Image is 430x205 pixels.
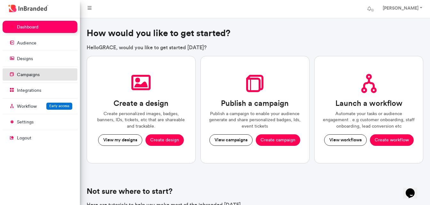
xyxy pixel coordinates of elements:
[376,3,427,15] a: [PERSON_NAME]
[17,40,36,46] p: audience
[145,134,184,146] button: Create design
[256,134,300,146] button: Create campaign
[3,68,77,81] a: campaigns
[87,28,424,39] h3: How would you like to get started?
[17,135,31,141] p: logout
[221,99,289,108] h3: Publish a campaign
[17,119,34,125] p: settings
[383,5,418,11] strong: [PERSON_NAME]
[3,84,77,96] a: integrations
[87,44,424,51] p: Hello GRACE , would you like to get started [DATE]?
[324,134,367,146] button: View workflows
[322,111,415,130] p: Automate your tasks or audience engagement . e.g customer onboarding, staff onboarding, lead conv...
[3,52,77,65] a: designs
[87,187,424,196] h4: Not sure where to start?
[3,21,77,33] a: dashboard
[3,116,77,128] a: settings
[209,134,253,146] button: View campaigns
[17,103,37,110] p: Workflow
[208,111,301,130] p: Publish a campaign to enable your audience generate and share personalized badges, Ids, event tic...
[17,87,41,94] p: integrations
[335,99,403,108] h3: Launch a workflow
[403,179,424,199] iframe: chat widget
[370,134,414,146] button: Create workflow
[49,104,69,108] span: Early access
[113,99,168,108] h3: Create a design
[3,37,77,49] a: audience
[17,24,38,30] p: dashboard
[95,111,188,130] p: Create personalized images, badges, banners, IDs, tickets, etc that are shareable and trackable.
[7,3,50,14] img: InBranded Logo
[3,100,77,112] a: WorkflowEarly access
[98,134,142,146] button: View my designs
[17,72,40,78] p: campaigns
[17,56,33,62] p: designs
